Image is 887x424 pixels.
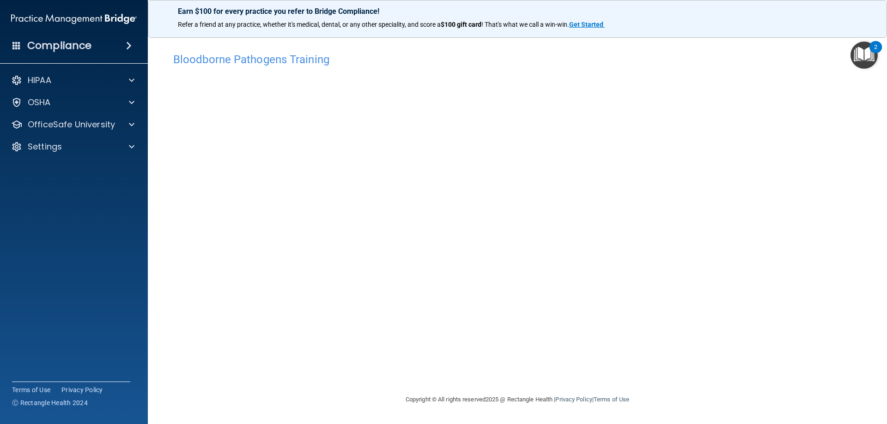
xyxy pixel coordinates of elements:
p: HIPAA [28,75,51,86]
strong: $100 gift card [441,21,481,28]
p: OSHA [28,97,51,108]
div: 2 [874,47,877,59]
h4: Compliance [27,39,91,52]
a: Privacy Policy [61,385,103,394]
strong: Get Started [569,21,603,28]
span: ! That's what we call a win-win. [481,21,569,28]
span: Refer a friend at any practice, whether it's medical, dental, or any other speciality, and score a [178,21,441,28]
p: Settings [28,141,62,152]
a: Get Started [569,21,605,28]
a: Terms of Use [12,385,50,394]
a: Privacy Policy [555,396,592,403]
a: OfficeSafe University [11,119,134,130]
img: PMB logo [11,10,137,28]
p: OfficeSafe University [28,119,115,130]
p: Earn $100 for every practice you refer to Bridge Compliance! [178,7,857,16]
a: HIPAA [11,75,134,86]
button: Open Resource Center, 2 new notifications [851,42,878,69]
span: Ⓒ Rectangle Health 2024 [12,398,88,407]
h4: Bloodborne Pathogens Training [173,54,862,66]
a: OSHA [11,97,134,108]
a: Terms of Use [594,396,629,403]
div: Copyright © All rights reserved 2025 @ Rectangle Health | | [349,385,686,414]
iframe: bbp [173,71,862,354]
a: Settings [11,141,134,152]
